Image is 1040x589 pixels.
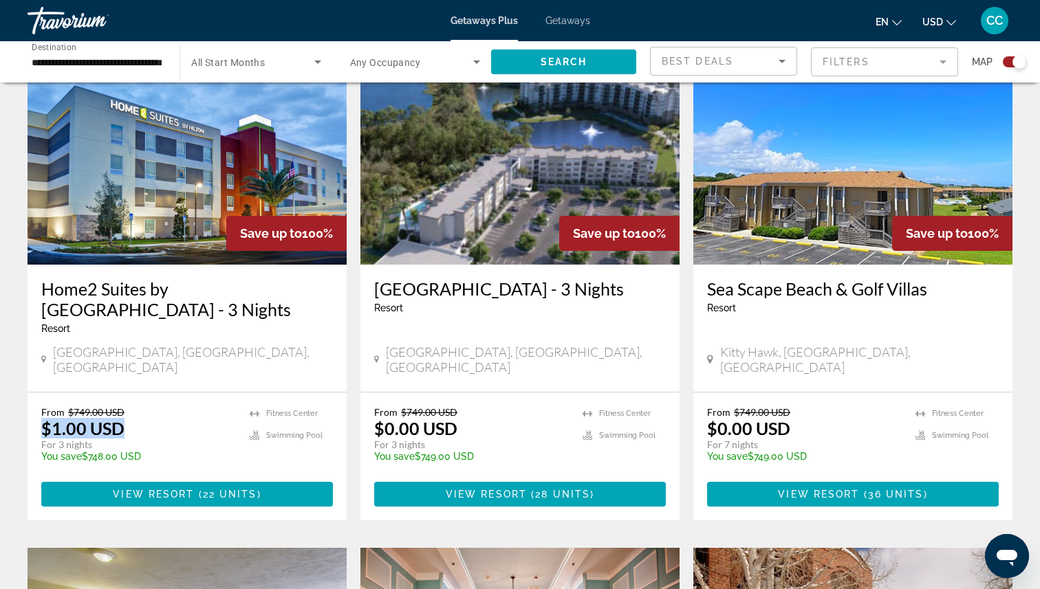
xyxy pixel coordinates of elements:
[972,52,993,71] span: Map
[194,489,261,500] span: ( )
[535,489,590,500] span: 28 units
[599,431,656,440] span: Swimming Pool
[811,47,958,77] button: Filter
[559,216,680,251] div: 100%
[527,489,594,500] span: ( )
[401,406,457,418] span: $749.00 USD
[932,431,988,440] span: Swimming Pool
[707,451,748,462] span: You save
[707,438,902,451] p: For 7 nights
[41,418,124,438] p: $1.00 USD
[491,49,636,74] button: Search
[191,57,265,68] span: All Start Months
[68,406,124,418] span: $749.00 USD
[985,534,1029,578] iframe: Button to launch messaging window
[876,12,902,32] button: Change language
[662,53,786,69] mat-select: Sort by
[41,451,82,462] span: You save
[977,6,1012,35] button: User Menu
[446,489,527,500] span: View Resort
[41,438,236,451] p: For 3 nights
[41,451,236,462] p: $748.00 USD
[374,451,415,462] span: You save
[203,489,257,500] span: 22 units
[720,344,999,375] span: Kitty Hawk, [GEOGRAPHIC_DATA], [GEOGRAPHIC_DATA]
[266,409,318,418] span: Fitness Center
[374,278,666,299] a: [GEOGRAPHIC_DATA] - 3 Nights
[707,278,999,299] a: Sea Scape Beach & Golf Villas
[707,302,736,313] span: Resort
[113,489,194,500] span: View Resort
[922,16,943,27] span: USD
[41,278,333,320] a: Home2 Suites by [GEOGRAPHIC_DATA] - 3 Nights
[541,56,587,67] span: Search
[545,15,590,26] a: Getaways
[41,482,333,507] button: View Resort(22 units)
[53,344,333,375] span: [GEOGRAPHIC_DATA], [GEOGRAPHIC_DATA], [GEOGRAPHIC_DATA]
[876,16,889,27] span: en
[226,216,347,251] div: 100%
[859,489,927,500] span: ( )
[266,431,323,440] span: Swimming Pool
[868,489,924,500] span: 36 units
[32,42,76,52] span: Destination
[374,482,666,507] button: View Resort(28 units)
[662,56,733,67] span: Best Deals
[693,45,1012,265] img: 5005E01X.jpg
[734,406,790,418] span: $749.00 USD
[41,406,65,418] span: From
[778,489,859,500] span: View Resort
[360,45,680,265] img: F559E01X.jpg
[350,57,421,68] span: Any Occupancy
[707,482,999,507] button: View Resort(36 units)
[906,226,968,241] span: Save up to
[986,14,1003,27] span: CC
[374,302,403,313] span: Resort
[707,406,730,418] span: From
[892,216,1012,251] div: 100%
[28,3,165,38] a: Travorium
[374,406,398,418] span: From
[374,451,569,462] p: $749.00 USD
[240,226,302,241] span: Save up to
[386,344,666,375] span: [GEOGRAPHIC_DATA], [GEOGRAPHIC_DATA], [GEOGRAPHIC_DATA]
[932,409,984,418] span: Fitness Center
[573,226,635,241] span: Save up to
[451,15,518,26] a: Getaways Plus
[374,438,569,451] p: For 3 nights
[707,418,790,438] p: $0.00 USD
[374,418,457,438] p: $0.00 USD
[922,12,956,32] button: Change currency
[41,323,70,334] span: Resort
[28,45,347,265] img: S041E01X.jpg
[707,451,902,462] p: $749.00 USD
[599,409,651,418] span: Fitness Center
